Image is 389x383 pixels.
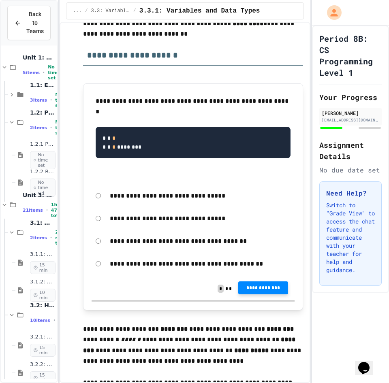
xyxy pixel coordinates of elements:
span: 1.2.2 Review - Professional Communication [30,168,56,175]
span: 1.2.1 Professional Communication [30,141,56,148]
span: 15 min [30,344,56,357]
span: 3.3: Variables and Data Types [91,8,130,14]
span: • [53,317,55,323]
span: 2 items [30,125,47,130]
div: No due date set [319,165,382,175]
span: 1.1: Exploring CS Careers [30,81,56,89]
span: 3.2.1: Hello, World! [30,334,56,340]
div: My Account [318,3,344,22]
span: Unit 1: Careers & Professionalism [23,54,56,61]
span: 3.3.1: Variables and Data Types [139,6,260,16]
iframe: chat widget [355,351,381,375]
h3: Need Help? [326,188,375,198]
h2: Your Progress [319,91,382,103]
span: Back to Teams [26,10,44,36]
span: 21 items [23,208,43,213]
span: No time set [30,179,56,197]
span: Unit 3: Programming Fundamentals [23,191,56,199]
span: 3 items [30,98,47,103]
span: 3.1: What is Code? [30,219,56,226]
button: Back to Teams [7,6,51,40]
span: 15 min [30,261,56,274]
span: • [46,207,48,213]
span: 3.1.1: Why Learn to Program? [30,251,56,258]
div: [PERSON_NAME] [322,109,379,117]
span: / [85,8,88,14]
span: / [133,8,136,14]
span: • [50,97,52,103]
span: 10 min [30,289,56,302]
p: Switch to "Grade View" to access the chat feature and communicate with your teacher for help and ... [326,201,375,274]
span: No time set [55,92,66,108]
span: No time set [30,151,56,170]
span: 3.1.2: What is Code? [30,279,56,285]
span: 10 items [30,318,50,323]
span: No time set [48,64,59,81]
span: • [50,124,52,131]
span: • [43,69,45,76]
span: 1h 47m total [51,202,63,218]
span: 1.2: Professional Communication [30,109,56,116]
span: 5 items [23,70,40,75]
span: ... [73,8,82,14]
h2: Assignment Details [319,139,382,162]
div: [EMAIL_ADDRESS][DOMAIN_NAME] [322,117,379,123]
span: 3.2: Hello, World! [30,302,56,309]
span: 3.2.2: Hello, World! - Review [30,361,56,368]
h1: Period 8B: CS Programming Level 1 [319,33,382,78]
span: No time set [55,119,66,136]
span: 2 items [30,235,47,240]
span: 25 min total [55,230,67,246]
span: • [50,234,52,241]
